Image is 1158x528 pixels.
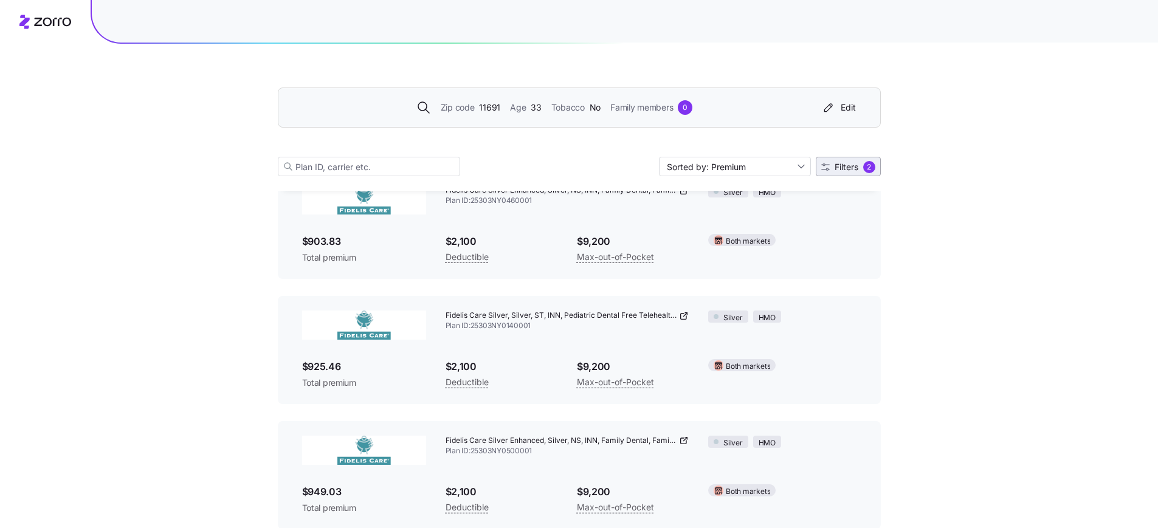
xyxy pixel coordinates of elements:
span: Both markets [726,361,770,372]
span: $9,200 [577,484,689,499]
span: $9,200 [577,234,689,249]
span: Fidelis Care Silver, Silver, ST, INN, Pediatric Dental Free Telehealth DP Dep 29 [446,310,677,321]
button: Edit [816,98,861,117]
span: Max-out-of-Pocket [577,500,654,515]
div: Edit [821,101,856,114]
span: Fidelis Care Silver Enhanced, Silver, NS, INN, Family Dental, Family Vision, Free Telehealth DP D... [446,436,677,446]
span: $2,100 [446,484,557,499]
input: Plan ID, carrier etc. [278,157,460,176]
span: $949.03 [302,484,426,499]
img: Fidelis Care [302,310,426,340]
input: Sort by [659,157,811,176]
span: HMO [759,312,776,324]
span: Total premium [302,502,426,514]
span: Zip code [441,101,475,114]
span: $903.83 [302,234,426,249]
button: Filters2 [816,157,881,176]
span: Deductible [446,375,489,389]
span: Age [510,101,526,114]
span: Max-out-of-Pocket [577,250,654,264]
span: $9,200 [577,359,689,374]
div: 2 [863,161,875,173]
span: $2,100 [446,359,557,374]
span: HMO [759,187,776,199]
span: Deductible [446,500,489,515]
span: Both markets [726,236,770,247]
img: Fidelis Care [302,185,426,214]
span: $925.46 [302,359,426,374]
span: 11691 [479,101,500,114]
span: Plan ID: 25303NY0500001 [446,446,689,456]
span: 33 [531,101,541,114]
span: $2,100 [446,234,557,249]
span: No [590,101,601,114]
span: Silver [723,437,743,449]
span: Plan ID: 25303NY0140001 [446,321,689,331]
span: Total premium [302,252,426,264]
span: Plan ID: 25303NY0460001 [446,196,689,206]
span: Total premium [302,377,426,389]
span: Filters [835,163,858,171]
span: Deductible [446,250,489,264]
span: Both markets [726,486,770,498]
span: HMO [759,437,776,449]
span: Silver [723,312,743,324]
img: Fidelis Care [302,436,426,465]
span: Silver [723,187,743,199]
span: Family members [610,101,673,114]
span: Tobacco [551,101,585,114]
span: Max-out-of-Pocket [577,375,654,389]
div: 0 [678,100,692,115]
